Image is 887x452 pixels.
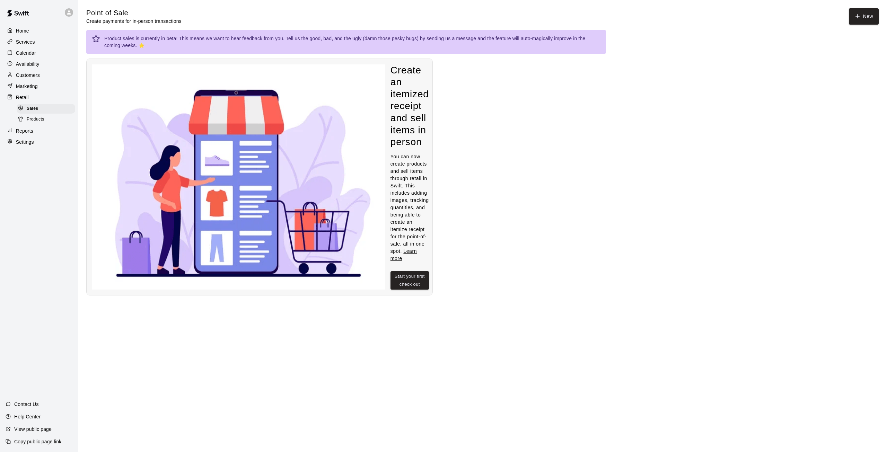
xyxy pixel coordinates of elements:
[16,27,29,34] p: Home
[27,105,38,112] span: Sales
[6,70,72,80] a: Customers
[390,248,417,261] a: Learn more
[6,59,72,69] a: Availability
[16,94,29,101] p: Retail
[6,26,72,36] a: Home
[6,48,72,58] a: Calendar
[6,81,72,91] a: Marketing
[16,72,40,79] p: Customers
[849,8,879,25] button: New
[17,104,75,114] div: Sales
[390,154,429,261] span: You can now create products and sell items through retail in Swift. This includes adding images, ...
[17,115,75,124] div: Products
[427,36,476,41] a: sending us a message
[17,114,78,125] a: Products
[16,83,38,90] p: Marketing
[390,64,429,148] h4: Create an itemized receipt and sell items in person
[16,50,36,56] p: Calendar
[6,92,72,103] a: Retail
[14,438,61,445] p: Copy public page link
[14,426,52,433] p: View public page
[14,401,39,408] p: Contact Us
[16,139,34,145] p: Settings
[390,271,429,290] button: Start your first check out
[6,37,72,47] a: Services
[86,8,182,18] h5: Point of Sale
[86,18,182,25] p: Create payments for in-person transactions
[27,116,44,123] span: Products
[16,61,39,68] p: Availability
[14,413,41,420] p: Help Center
[16,127,33,134] p: Reports
[16,38,35,45] p: Services
[6,137,72,147] a: Settings
[6,126,72,136] a: Reports
[92,64,385,290] img: Nothing to see here
[17,103,78,114] a: Sales
[104,32,600,52] div: Product sales is currently in beta! This means we want to hear feedback from you. Tell us the goo...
